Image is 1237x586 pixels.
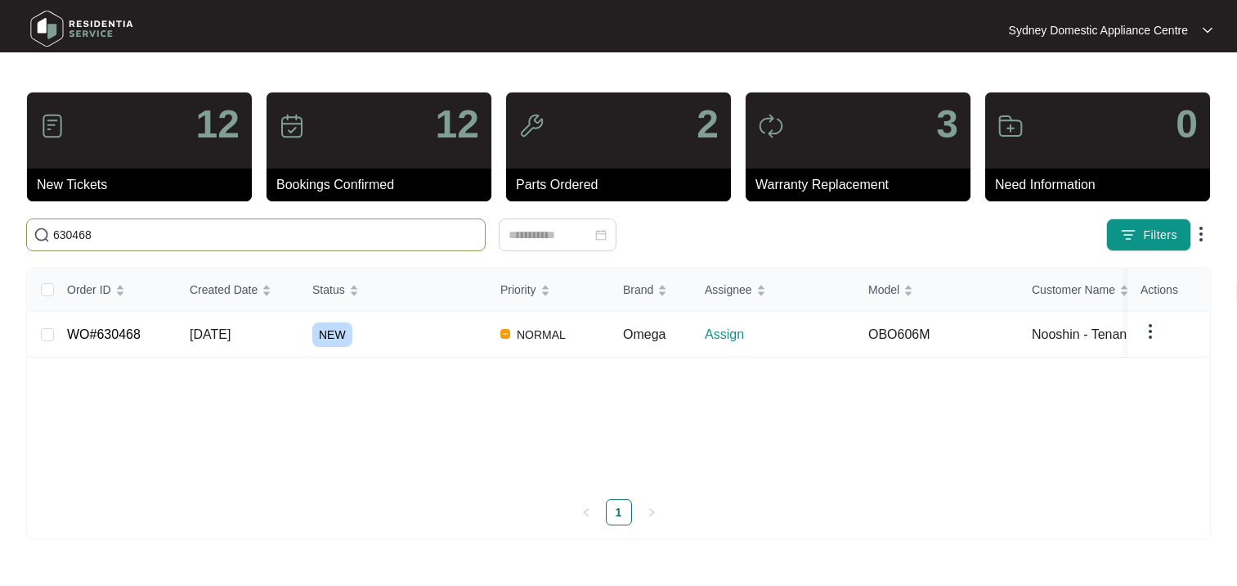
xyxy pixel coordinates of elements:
[39,113,65,139] img: icon
[606,499,632,525] li: 1
[1120,227,1136,243] img: filter icon
[855,312,1019,358] td: OBO606M
[692,268,855,312] th: Assignee
[37,175,252,195] p: New Tickets
[516,175,731,195] p: Parts Ordered
[1019,268,1182,312] th: Customer Name
[177,268,299,312] th: Created Date
[1141,322,1160,341] img: dropdown arrow
[610,268,692,312] th: Brand
[67,281,111,299] span: Order ID
[639,499,665,525] button: right
[500,329,510,339] img: Vercel Logo
[995,175,1210,195] p: Need Information
[487,268,610,312] th: Priority
[196,105,240,144] p: 12
[573,499,599,525] li: Previous Page
[758,113,784,139] img: icon
[855,268,1019,312] th: Model
[34,227,50,243] img: search-icon
[639,499,665,525] li: Next Page
[67,327,141,341] a: WO#630468
[697,105,719,144] p: 2
[573,499,599,525] button: left
[518,113,545,139] img: icon
[623,327,666,341] span: Omega
[755,175,970,195] p: Warranty Replacement
[54,268,177,312] th: Order ID
[279,113,305,139] img: icon
[1143,227,1177,244] span: Filters
[510,325,572,345] span: NORMAL
[312,322,352,347] span: NEW
[312,281,345,299] span: Status
[997,113,1024,139] img: icon
[647,507,657,517] span: right
[276,175,491,195] p: Bookings Confirmed
[1176,105,1198,144] p: 0
[705,325,855,345] p: Assign
[936,105,958,144] p: 3
[607,500,631,525] a: 1
[868,281,899,299] span: Model
[299,268,487,312] th: Status
[1106,219,1191,251] button: filter iconFilters
[25,4,139,53] img: residentia service logo
[1191,224,1211,244] img: dropdown arrow
[190,327,231,341] span: [DATE]
[1032,325,1138,345] span: Nooshin - Tenan...
[705,281,752,299] span: Assignee
[1127,268,1209,312] th: Actions
[436,105,479,144] p: 12
[190,281,258,299] span: Created Date
[1009,22,1188,38] p: Sydney Domestic Appliance Centre
[581,507,591,517] span: left
[53,226,478,244] input: Search by Order Id, Assignee Name, Customer Name, Brand and Model
[1203,26,1212,34] img: dropdown arrow
[1032,281,1115,299] span: Customer Name
[623,281,653,299] span: Brand
[500,281,536,299] span: Priority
